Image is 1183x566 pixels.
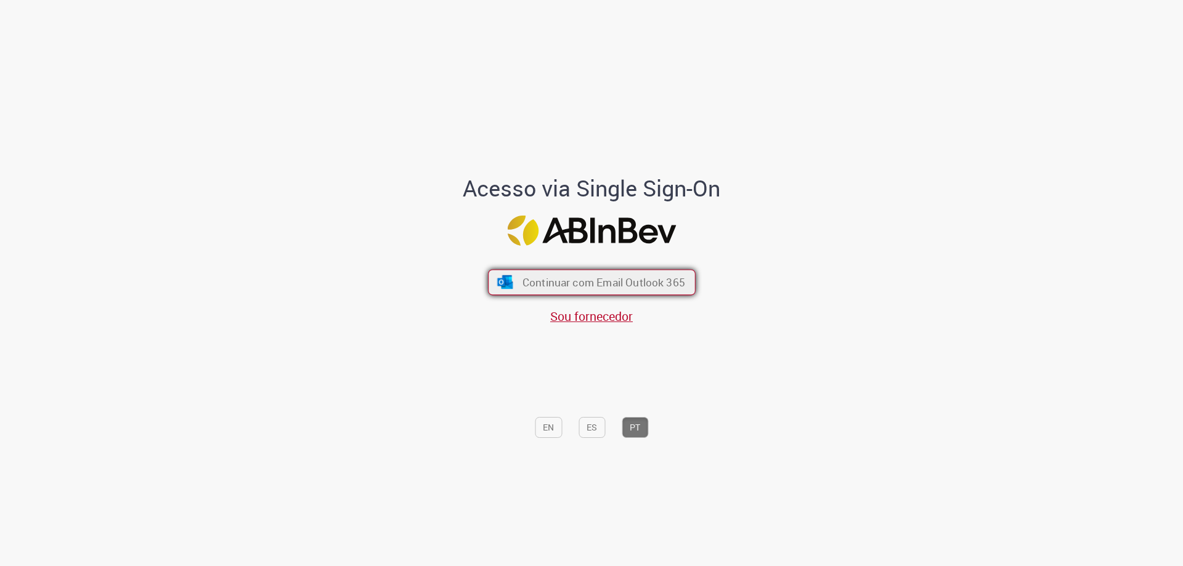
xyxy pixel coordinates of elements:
h1: Acesso via Single Sign-On [421,176,763,201]
button: PT [622,417,648,438]
a: Sou fornecedor [550,308,633,325]
button: EN [535,417,562,438]
img: Logo ABInBev [507,216,676,246]
button: ES [579,417,605,438]
button: ícone Azure/Microsoft 360 Continuar com Email Outlook 365 [488,270,696,296]
span: Continuar com Email Outlook 365 [522,275,685,289]
img: ícone Azure/Microsoft 360 [496,275,514,289]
